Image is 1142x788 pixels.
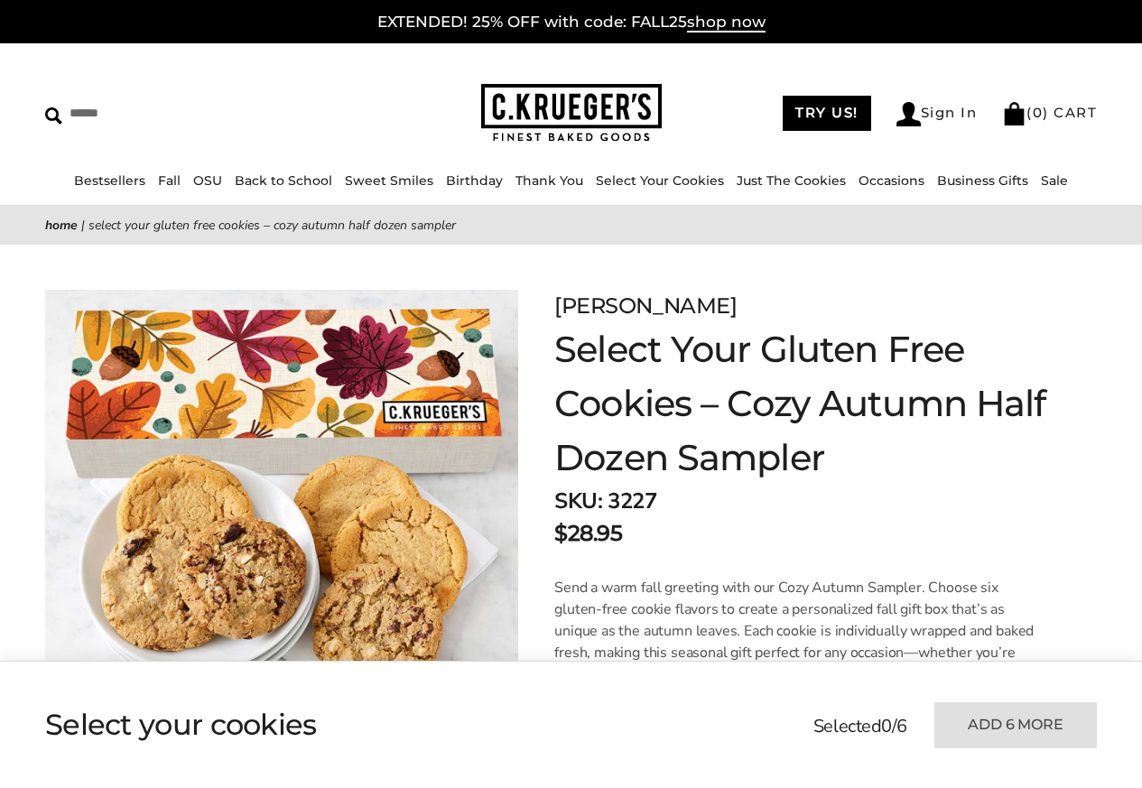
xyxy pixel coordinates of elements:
p: Send a warm fall greeting with our Cozy Autumn Sampler. Choose six gluten-free cookie flavors to ... [554,577,1048,685]
span: 6 [896,714,907,738]
span: Select Your Gluten Free Cookies – Cozy Autumn Half Dozen Sampler [88,217,456,234]
p: $28.95 [554,517,622,550]
span: 3227 [608,487,656,515]
img: Bag [1002,102,1026,125]
a: Thank You [515,172,583,189]
a: Back to School [235,172,332,189]
a: Occasions [859,172,924,189]
a: Business Gifts [937,172,1028,189]
a: Birthday [446,172,503,189]
p: Selected / [813,713,907,740]
a: Bestsellers [74,172,145,189]
span: 0 [881,714,892,738]
a: OSU [193,172,222,189]
p: [PERSON_NAME] [554,290,1097,322]
a: Sign In [896,102,978,126]
span: 0 [1033,104,1044,121]
a: Fall [158,172,181,189]
span: | [81,217,85,234]
a: Home [45,217,78,234]
span: shop now [687,13,766,32]
img: Select Your Gluten Free Cookies – Cozy Autumn Half Dozen Sampler [45,290,518,763]
a: Sweet Smiles [345,172,433,189]
img: Search [45,107,62,125]
button: Add 6 more [934,702,1097,748]
a: Select Your Cookies [596,172,724,189]
a: Just The Cookies [737,172,846,189]
strong: SKU: [554,487,602,515]
h1: Select Your Gluten Free Cookies – Cozy Autumn Half Dozen Sampler [554,322,1097,485]
img: C.KRUEGER'S [481,84,662,143]
img: Account [896,102,921,126]
nav: breadcrumbs [45,215,1097,236]
a: (0) CART [1002,104,1097,121]
a: TRY US! [783,96,871,131]
a: EXTENDED! 25% OFF with code: FALL25shop now [377,13,766,32]
a: Sale [1041,172,1068,189]
input: Search [45,99,286,127]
